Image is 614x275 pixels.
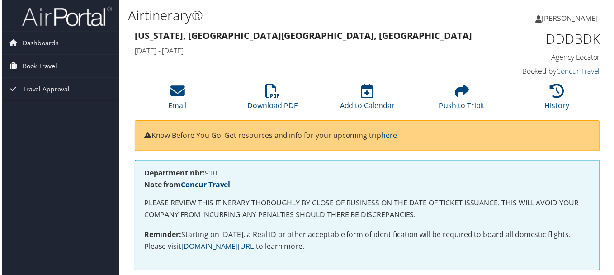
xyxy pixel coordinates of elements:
[20,6,110,27] img: airportal-logo.png
[495,30,602,49] h1: DDDBDK
[20,55,55,78] span: Book Travel
[143,181,230,191] strong: Note from
[440,90,486,111] a: Push to Tripit
[133,46,482,56] h4: [DATE] - [DATE]
[20,32,57,55] span: Dashboards
[143,171,592,178] h4: 910
[543,13,600,23] span: [PERSON_NAME]
[558,66,602,76] a: Concur Travel
[20,78,68,101] span: Travel Approval
[247,90,297,111] a: Download PDF
[127,6,448,25] h1: Airtinerary®
[537,5,609,32] a: [PERSON_NAME]
[495,66,602,76] h4: Booked by
[546,90,571,111] a: History
[167,90,186,111] a: Email
[180,181,230,191] a: Concur Travel
[382,131,397,141] a: here
[143,199,592,222] p: PLEASE REVIEW THIS ITINERARY THOROUGHLY BY CLOSE OF BUSINESS ON THE DATE OF TICKET ISSUANCE. THIS...
[143,169,204,179] strong: Department nbr:
[495,52,602,62] h4: Agency Locator
[143,231,180,241] strong: Reminder:
[143,131,592,142] p: Know Before You Go: Get resources and info for your upcoming trip
[133,30,473,42] strong: [US_STATE], [GEOGRAPHIC_DATA] [GEOGRAPHIC_DATA], [GEOGRAPHIC_DATA]
[180,243,255,253] a: [DOMAIN_NAME][URL]
[340,90,395,111] a: Add to Calendar
[143,231,592,254] p: Starting on [DATE], a Real ID or other acceptable form of identification will be required to boar...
